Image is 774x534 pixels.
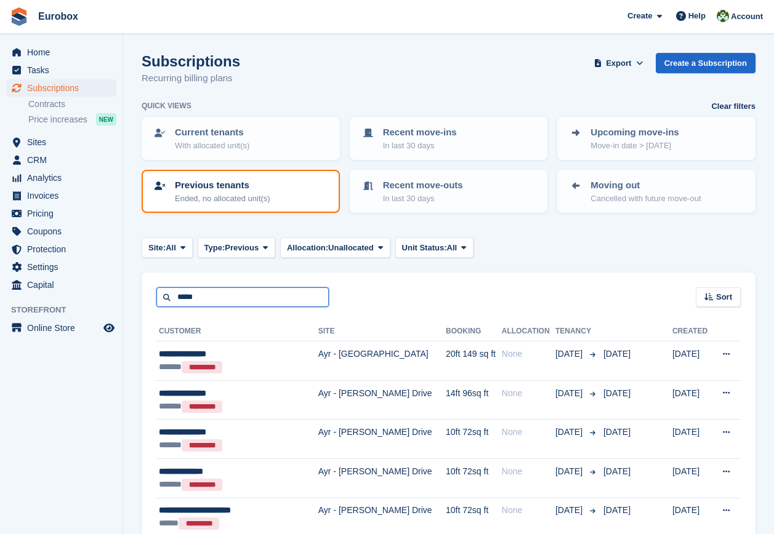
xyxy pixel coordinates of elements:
[555,348,585,361] span: [DATE]
[28,114,87,126] span: Price increases
[383,126,457,140] p: Recent move-ins
[142,53,240,70] h1: Subscriptions
[175,126,249,140] p: Current tenants
[6,133,116,151] a: menu
[447,242,458,254] span: All
[383,178,463,193] p: Recent move-outs
[318,341,446,381] td: Ayr - [GEOGRAPHIC_DATA]
[28,98,116,110] a: Contracts
[156,322,318,341] th: Customer
[198,237,275,258] button: Type: Previous
[6,258,116,276] a: menu
[672,322,712,341] th: Created
[555,465,585,478] span: [DATE]
[6,62,116,79] a: menu
[10,7,28,26] img: stora-icon-8386f47178a22dfd0bd8f6a31ec36ba5ce8667c1dd55bd0f319d3a0aa187defe.svg
[672,420,712,459] td: [DATE]
[96,113,116,126] div: NEW
[6,319,116,337] a: menu
[402,242,447,254] span: Unit Status:
[555,504,585,517] span: [DATE]
[603,427,631,437] span: [DATE]
[688,10,706,22] span: Help
[502,504,555,517] div: None
[603,388,631,398] span: [DATE]
[318,420,446,459] td: Ayr - [PERSON_NAME] Drive
[555,426,585,439] span: [DATE]
[287,242,328,254] span: Allocation:
[175,178,270,193] p: Previous tenants
[225,242,259,254] span: Previous
[102,321,116,335] a: Preview store
[606,57,631,70] span: Export
[27,151,101,169] span: CRM
[591,193,701,205] p: Cancelled with future move-out
[27,241,101,258] span: Protection
[711,100,756,113] a: Clear filters
[446,420,502,459] td: 10ft 72sq ft
[383,193,463,205] p: In last 30 days
[27,44,101,61] span: Home
[142,100,191,111] h6: Quick views
[6,169,116,186] a: menu
[502,348,555,361] div: None
[27,133,101,151] span: Sites
[318,380,446,420] td: Ayr - [PERSON_NAME] Drive
[328,242,374,254] span: Unallocated
[446,458,502,498] td: 10ft 72sq ft
[592,53,646,73] button: Export
[591,140,679,152] p: Move-in date > [DATE]
[33,6,83,26] a: Eurobox
[6,241,116,258] a: menu
[280,237,390,258] button: Allocation: Unallocated
[175,193,270,205] p: Ended, no allocated unit(s)
[318,458,446,498] td: Ayr - [PERSON_NAME] Drive
[502,322,555,341] th: Allocation
[27,319,101,337] span: Online Store
[6,44,116,61] a: menu
[395,237,474,258] button: Unit Status: All
[672,341,712,381] td: [DATE]
[672,380,712,420] td: [DATE]
[27,205,101,222] span: Pricing
[351,171,547,212] a: Recent move-outs In last 30 days
[555,322,599,341] th: Tenancy
[731,10,763,23] span: Account
[175,140,249,152] p: With allocated unit(s)
[351,118,547,159] a: Recent move-ins In last 30 days
[672,458,712,498] td: [DATE]
[148,242,166,254] span: Site:
[6,276,116,293] a: menu
[591,126,679,140] p: Upcoming move-ins
[558,118,754,159] a: Upcoming move-ins Move-in date > [DATE]
[502,426,555,439] div: None
[656,53,756,73] a: Create a Subscription
[555,387,585,400] span: [DATE]
[716,291,732,303] span: Sort
[502,387,555,400] div: None
[6,205,116,222] a: menu
[446,341,502,381] td: 20ft 149 sq ft
[204,242,225,254] span: Type:
[558,171,754,212] a: Moving out Cancelled with future move-out
[446,322,502,341] th: Booking
[166,242,176,254] span: All
[6,223,116,240] a: menu
[143,171,339,212] a: Previous tenants Ended, no allocated unit(s)
[27,276,101,293] span: Capital
[6,187,116,204] a: menu
[627,10,652,22] span: Create
[11,304,123,316] span: Storefront
[27,223,101,240] span: Coupons
[27,187,101,204] span: Invoices
[502,465,555,478] div: None
[591,178,701,193] p: Moving out
[603,466,631,476] span: [DATE]
[27,62,101,79] span: Tasks
[142,71,240,86] p: Recurring billing plans
[446,380,502,420] td: 14ft 96sq ft
[27,79,101,97] span: Subscriptions
[6,79,116,97] a: menu
[318,322,446,341] th: Site
[603,349,631,359] span: [DATE]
